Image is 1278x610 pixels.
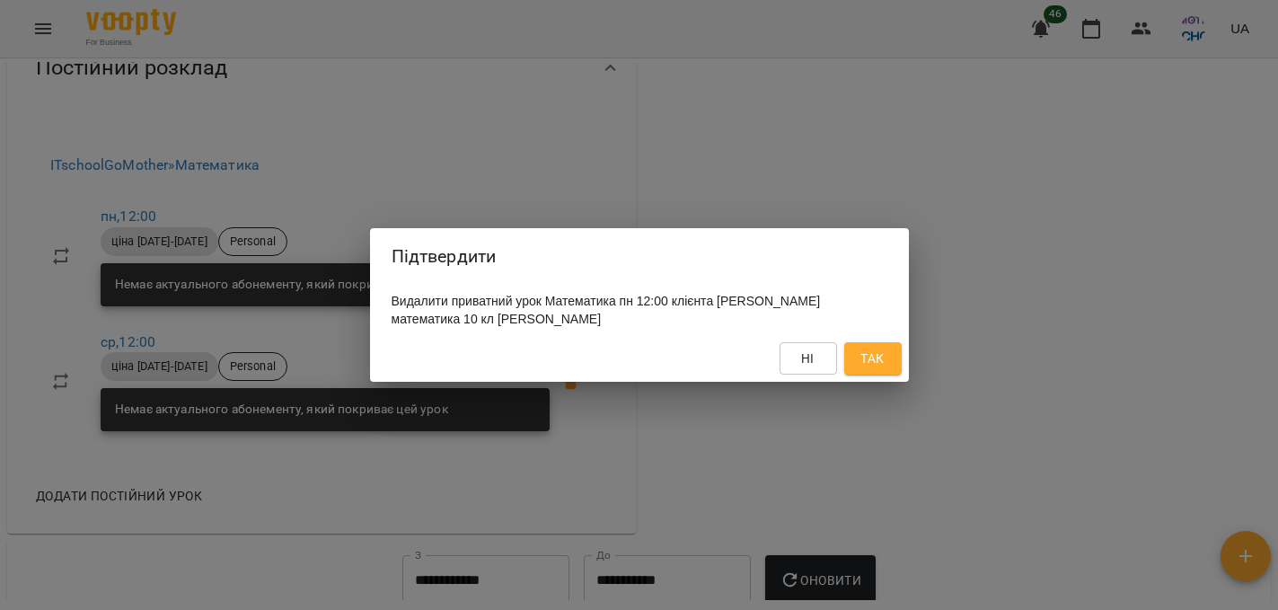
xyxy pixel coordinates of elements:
div: Видалити приватний урок Математика пн 12:00 клієнта [PERSON_NAME] математика 10 кл [PERSON_NAME] [370,285,909,335]
span: Ні [801,348,815,369]
button: Ні [780,342,837,375]
span: Так [860,348,884,369]
h2: Підтвердити [392,243,887,270]
button: Так [844,342,902,375]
